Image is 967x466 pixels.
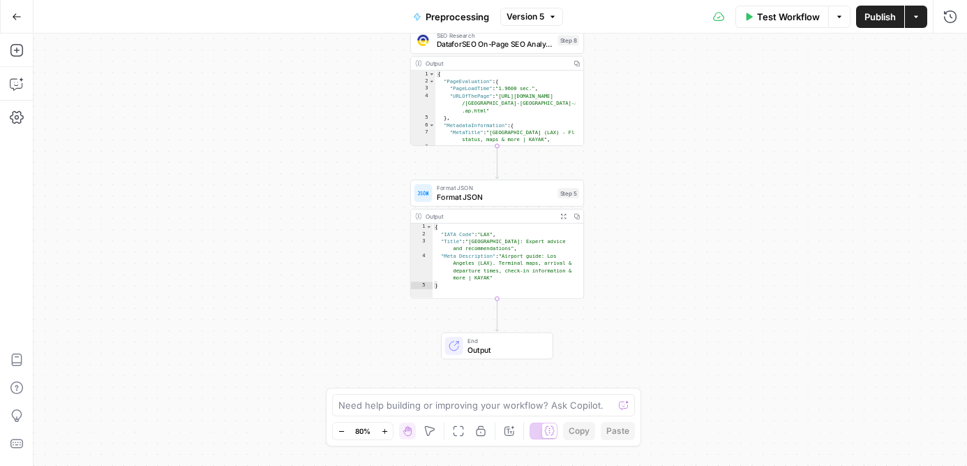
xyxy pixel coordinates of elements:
span: DataforSEO On-Page SEO Analysis [437,38,553,50]
button: Preprocessing [405,6,497,28]
div: SEO ResearchDataforSEO On-Page SEO AnalysisStep 8Output{ "PageEvaluation":{ "PageLoadTime":"1.960... [410,27,584,145]
img: y3iv96nwgxbwrvt76z37ug4ox9nv [417,35,428,46]
div: 5 [411,115,435,122]
div: Output [426,59,567,68]
div: 6 [411,122,435,129]
span: Paste [606,425,629,437]
button: Paste [601,422,635,440]
div: 4 [411,253,433,282]
button: Version 5 [500,8,563,26]
span: Preprocessing [426,10,489,24]
button: Publish [856,6,904,28]
div: 3 [411,85,435,92]
span: Test Workflow [757,10,820,24]
div: 4 [411,93,435,115]
div: Step 5 [557,188,579,198]
span: Version 5 [507,10,544,23]
div: Format JSONFormat JSONStep 5Output{ "IATA Code":"LAX", "Title":"[GEOGRAPHIC_DATA]: Expert advice ... [410,180,584,298]
span: Publish [864,10,896,24]
div: 1 [411,224,433,231]
div: 2 [411,78,435,85]
button: Test Workflow [735,6,828,28]
g: Edge from step_5 to end [495,299,499,332]
g: Edge from step_8 to step_5 [495,146,499,179]
div: 7 [411,129,435,144]
span: SEO Research [437,31,553,40]
span: Toggle code folding, rows 6 through 12 [428,122,435,129]
div: Output [426,212,553,221]
div: EndOutput [410,333,584,360]
span: Toggle code folding, rows 1 through 87 [428,71,435,78]
span: 80% [355,425,370,437]
span: Output [467,344,544,356]
div: 1 [411,71,435,78]
span: End [467,336,544,345]
div: Step 8 [557,36,579,45]
span: Toggle code folding, rows 1 through 5 [426,224,432,231]
span: Format JSON [437,191,553,203]
span: Toggle code folding, rows 2 through 5 [428,78,435,85]
span: Copy [569,425,590,437]
div: 3 [411,238,433,253]
div: 5 [411,282,433,289]
span: Format JSON [437,184,553,193]
div: 2 [411,231,433,238]
div: 8 [411,144,435,173]
button: Copy [563,422,595,440]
